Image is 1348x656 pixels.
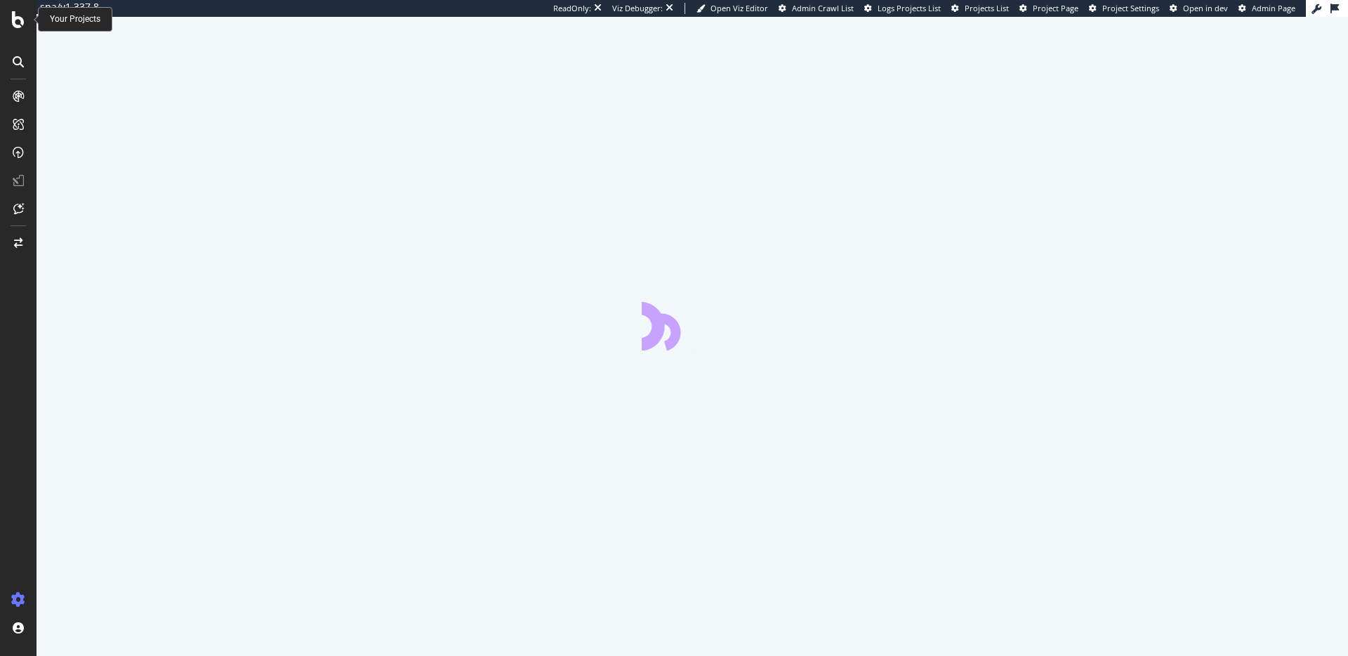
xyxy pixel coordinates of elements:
span: Open in dev [1183,3,1228,13]
a: Open Viz Editor [696,3,768,14]
a: Project Page [1019,3,1078,14]
div: Viz Debugger: [612,3,663,14]
a: Projects List [951,3,1009,14]
a: Logs Projects List [864,3,941,14]
a: Open in dev [1170,3,1228,14]
span: Project Page [1033,3,1078,13]
span: Project Settings [1102,3,1159,13]
span: Open Viz Editor [711,3,768,13]
a: Admin Page [1238,3,1295,14]
a: Project Settings [1089,3,1159,14]
div: animation [642,300,743,350]
a: Admin Crawl List [779,3,854,14]
div: Your Projects [50,13,100,25]
span: Admin Crawl List [792,3,854,13]
span: Logs Projects List [878,3,941,13]
div: ReadOnly: [553,3,591,14]
span: Admin Page [1252,3,1295,13]
span: Projects List [965,3,1009,13]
